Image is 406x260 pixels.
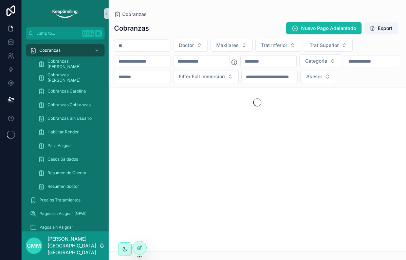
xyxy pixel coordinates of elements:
[26,194,105,206] a: Precios Tratamientos
[22,39,109,231] div: scrollable content
[34,85,105,97] a: Cobranzas Carolina
[48,59,98,69] span: Cobranzas [PERSON_NAME]
[48,129,79,135] span: Habilitar Render
[48,143,72,148] span: Para Asignar
[261,42,287,49] span: Trat Inferior
[48,116,92,121] span: Cobranzas Sin Usuario
[34,58,105,70] a: Cobranzas [PERSON_NAME]
[39,48,60,53] span: Cobranzas
[304,39,353,52] button: Select Button
[34,180,105,193] a: Resumen doctor
[34,99,105,111] a: Cobranzas Cobranzas
[34,167,105,179] a: Resumen de Cuenta
[255,39,301,52] button: Select Button
[310,42,339,49] span: Trat Superior
[48,88,86,94] span: Cobranzas Carolina
[27,242,41,250] span: GMM
[48,170,86,176] span: Resumen de Cuenta
[286,22,362,34] button: Nuevo Pago Adelantado
[48,157,78,162] span: Casos Saldados
[34,112,105,125] a: Cobranzas Sin Usuario
[48,235,99,256] p: [PERSON_NAME][GEOGRAPHIC_DATA][GEOGRAPHIC_DATA]
[179,73,225,80] span: Filter Full immersion
[48,72,98,83] span: Cobranzas [PERSON_NAME]
[34,153,105,165] a: Casos Saldados
[179,42,194,49] span: Doctor
[173,70,239,83] button: Select Button
[364,22,398,34] button: Export
[26,208,105,220] a: Pagos sin Asignar (NEW)
[34,126,105,138] a: Habilitar Render
[26,44,105,56] a: Cobranzas
[306,73,322,80] span: Asesor
[52,8,78,19] img: App logo
[305,58,327,64] span: Categoria
[114,11,147,18] a: Cobranzas
[39,197,80,203] span: Precios Tratamientos
[34,140,105,152] a: Para Asignar
[39,211,87,216] span: Pagos sin Asignar (NEW)
[48,184,79,189] span: Resumen doctor
[34,71,105,84] a: Cobranzas [PERSON_NAME]
[82,30,94,37] span: Ctrl
[299,54,341,67] button: Select Button
[26,221,105,233] a: Pagos sin Asignar
[301,25,356,32] span: Nuevo Pago Adelantado
[36,31,79,36] span: Jump to...
[39,225,73,230] span: Pagos sin Asignar
[114,23,149,33] h1: Cobranzas
[96,31,101,36] span: K
[26,27,105,39] button: Jump to...CtrlK
[122,11,147,18] span: Cobranzas
[210,39,253,52] button: Select Button
[300,70,336,83] button: Select Button
[216,42,239,49] span: Maxilares
[48,102,91,108] span: Cobranzas Cobranzas
[173,39,208,52] button: Select Button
